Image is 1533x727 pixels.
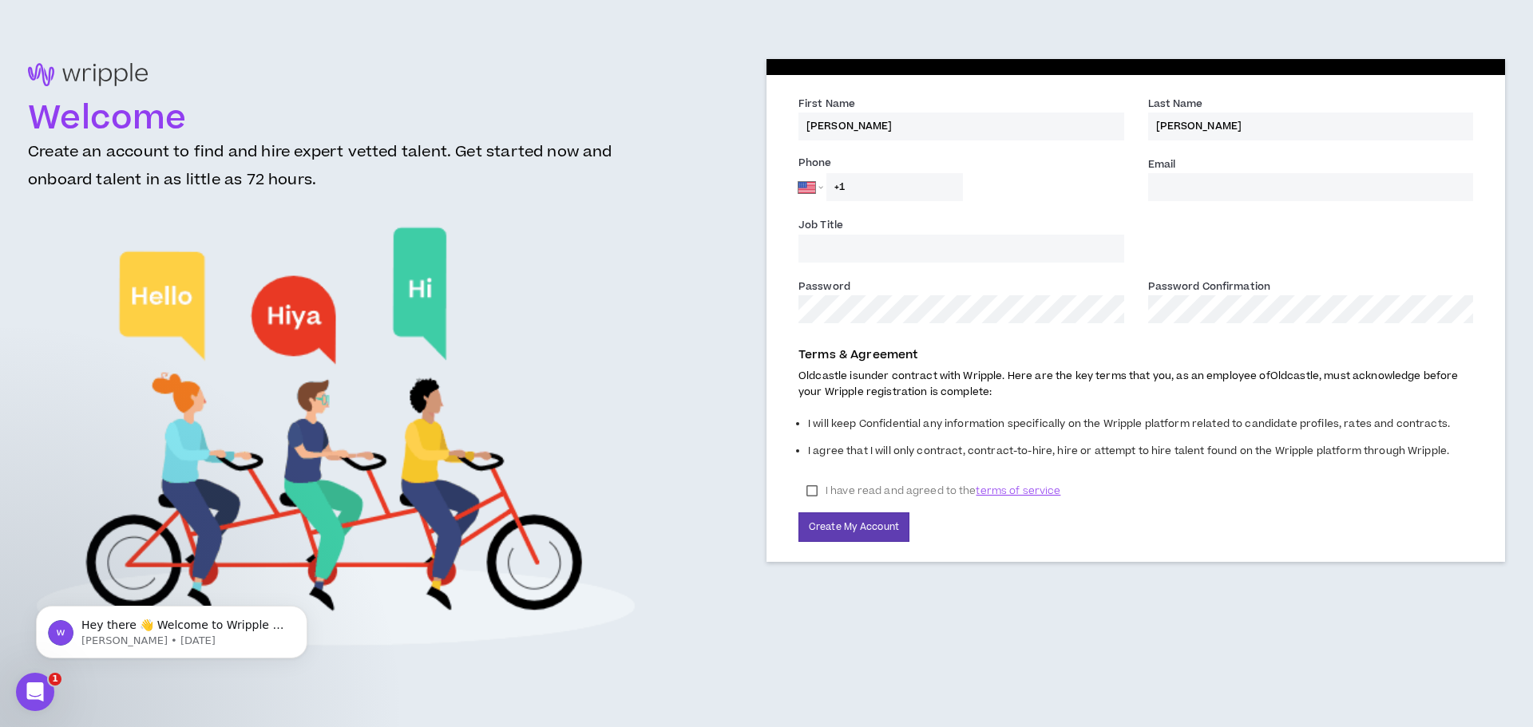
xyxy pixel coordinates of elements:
[49,673,61,686] span: 1
[798,279,850,297] label: Password
[28,100,644,138] h1: Welcome
[798,512,909,542] button: Create My Account
[1148,97,1203,114] label: Last Name
[976,483,1060,499] span: terms of service
[1148,157,1176,175] label: Email
[798,369,1473,399] p: Oldcastle is under contract with Wripple. Here are the key terms that you, as an employee of Oldc...
[34,207,637,669] img: Welcome to Wripple
[798,346,1473,364] p: Terms & Agreement
[808,413,1473,440] li: I will keep Confidential any information specifically on the Wripple platform related to candidat...
[798,218,843,235] label: Job Title
[28,138,644,207] h3: Create an account to find and hire expert vetted talent. Get started now and onboard talent in as...
[808,440,1473,467] li: I agree that I will only contract, contract-to-hire, hire or attempt to hire talent found on the ...
[1148,279,1271,297] label: Password Confirmation
[28,63,148,96] img: logo-brand.png
[16,673,54,711] iframe: Intercom live chat
[12,572,331,684] iframe: Intercom notifications message
[798,479,1068,503] label: I have read and agreed to the
[798,156,1124,173] label: Phone
[798,97,855,114] label: First Name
